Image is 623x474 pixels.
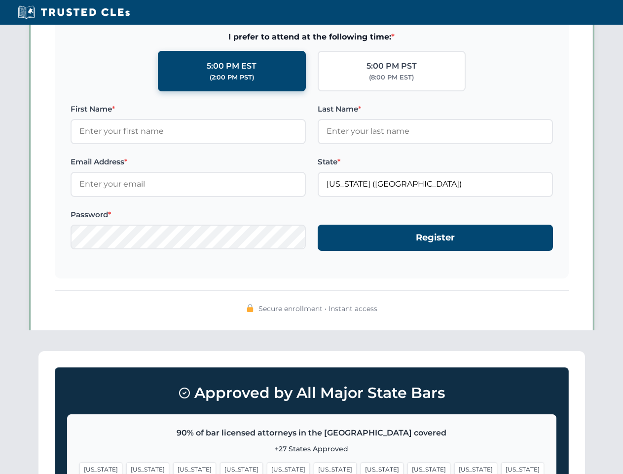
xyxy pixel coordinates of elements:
[366,60,417,73] div: 5:00 PM PST
[79,427,544,439] p: 90% of bar licensed attorneys in the [GEOGRAPHIC_DATA] covered
[71,119,306,144] input: Enter your first name
[71,103,306,115] label: First Name
[67,380,556,406] h3: Approved by All Major State Bars
[318,172,553,197] input: Florida (FL)
[210,73,254,82] div: (2:00 PM PST)
[318,103,553,115] label: Last Name
[258,303,377,314] span: Secure enrollment • Instant access
[318,119,553,144] input: Enter your last name
[71,172,306,197] input: Enter your email
[71,156,306,168] label: Email Address
[246,304,254,312] img: 🔒
[71,31,553,43] span: I prefer to attend at the following time:
[318,156,553,168] label: State
[318,225,553,251] button: Register
[15,5,133,20] img: Trusted CLEs
[207,60,257,73] div: 5:00 PM EST
[79,443,544,454] p: +27 States Approved
[71,209,306,221] label: Password
[369,73,414,82] div: (8:00 PM EST)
